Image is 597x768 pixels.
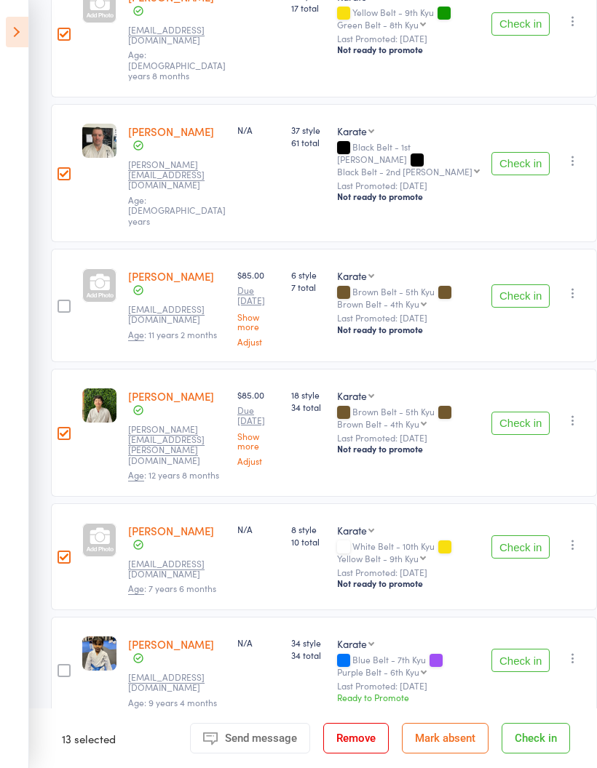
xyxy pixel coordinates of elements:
div: N/A [237,124,280,136]
a: [PERSON_NAME] [128,124,214,139]
small: Last Promoted: [DATE] [337,180,480,191]
div: Not ready to promote [337,44,480,55]
span: Send message [225,732,297,745]
span: : 7 years 6 months [128,582,216,595]
small: marcus.pater@gmail.com [128,424,223,466]
div: $85.00 [237,388,280,466]
small: Last Promoted: [DATE] [337,313,480,323]
small: smills@scoutcorp.com.au [128,304,223,325]
div: Karate [337,268,367,283]
button: Check in [491,152,550,175]
span: 7 total [291,281,325,293]
small: Due [DATE] [237,285,280,306]
small: yadav_abha@hotmail.com [128,672,223,693]
button: Check in [491,12,550,36]
a: [PERSON_NAME] [128,636,214,652]
button: Mark absent [402,723,489,753]
img: image1752735130.png [82,388,116,423]
span: 10 total [291,535,325,548]
div: Not ready to promote [337,324,480,335]
small: Brookeseydler@gmail.com [128,559,223,580]
div: Green Belt - 8th Kyu [337,20,419,29]
div: $85.00 [237,268,280,346]
small: Last Promoted: [DATE] [337,433,480,443]
div: Black Belt - 1st [PERSON_NAME] [337,142,480,176]
div: Brown Belt - 4th Kyu [337,419,419,428]
small: Due [DATE] [237,405,280,426]
div: Not ready to promote [337,443,480,455]
small: Last Promoted: [DATE] [337,33,480,44]
img: image1747812035.png [82,636,116,671]
span: 18 style [291,388,325,401]
div: Purple Belt - 6th Kyu [337,667,419,676]
div: Karate [337,124,367,138]
span: 34 style [291,636,325,649]
small: Last Promoted: [DATE] [337,681,480,691]
div: Black Belt - 2nd [PERSON_NAME] [337,167,473,176]
span: : 11 years 2 months [128,328,217,341]
div: Yellow Belt - 9th Kyu [337,553,419,563]
small: Last Promoted: [DATE] [337,567,480,577]
span: 17 total [291,1,325,14]
span: 34 total [291,649,325,661]
span: : 9 years 4 months [128,696,217,709]
div: N/A [237,636,280,649]
div: Blue Belt - 7th Kyu [337,655,480,676]
div: Brown Belt - 4th Kyu [337,299,419,308]
button: Send message [190,723,310,753]
button: Check in [491,284,550,308]
a: Adjust [237,337,280,346]
span: 6 style [291,268,325,281]
div: 13 selected [62,723,116,753]
div: Karate [337,636,367,651]
div: Brown Belt - 5th Kyu [337,407,480,428]
div: Not ready to promote [337,577,480,589]
div: Brown Belt - 5th Kyu [337,287,480,308]
a: Adjust [237,456,280,465]
span: Age: [DEMOGRAPHIC_DATA] years [128,193,226,227]
a: Show more [237,312,280,331]
div: Ready to Promote [337,691,480,703]
div: White Belt - 10th Kyu [337,541,480,563]
span: : 12 years 8 months [128,468,219,481]
span: 34 total [291,401,325,413]
a: [PERSON_NAME] [128,268,214,284]
small: markkeppie@yahoo.com.au [128,25,223,46]
span: 37 style [291,124,325,136]
div: N/A [237,523,280,535]
a: [PERSON_NAME] [128,523,214,538]
div: Yellow Belt - 9th Kyu [337,7,480,29]
span: 8 style [291,523,325,535]
a: Show more [237,431,280,450]
div: Karate [337,388,367,403]
div: Karate [337,523,367,537]
button: Check in [491,412,550,435]
button: Check in [491,535,550,559]
span: Age: [DEMOGRAPHIC_DATA] years 8 months [128,48,226,81]
span: 61 total [291,136,325,148]
a: [PERSON_NAME] [128,388,214,404]
small: craig.lucas004@gmail.com [128,159,223,191]
button: Check in [491,649,550,672]
img: image1743816447.png [82,124,116,158]
button: Remove [323,723,389,753]
button: Check in [502,723,570,753]
div: Not ready to promote [337,191,480,202]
